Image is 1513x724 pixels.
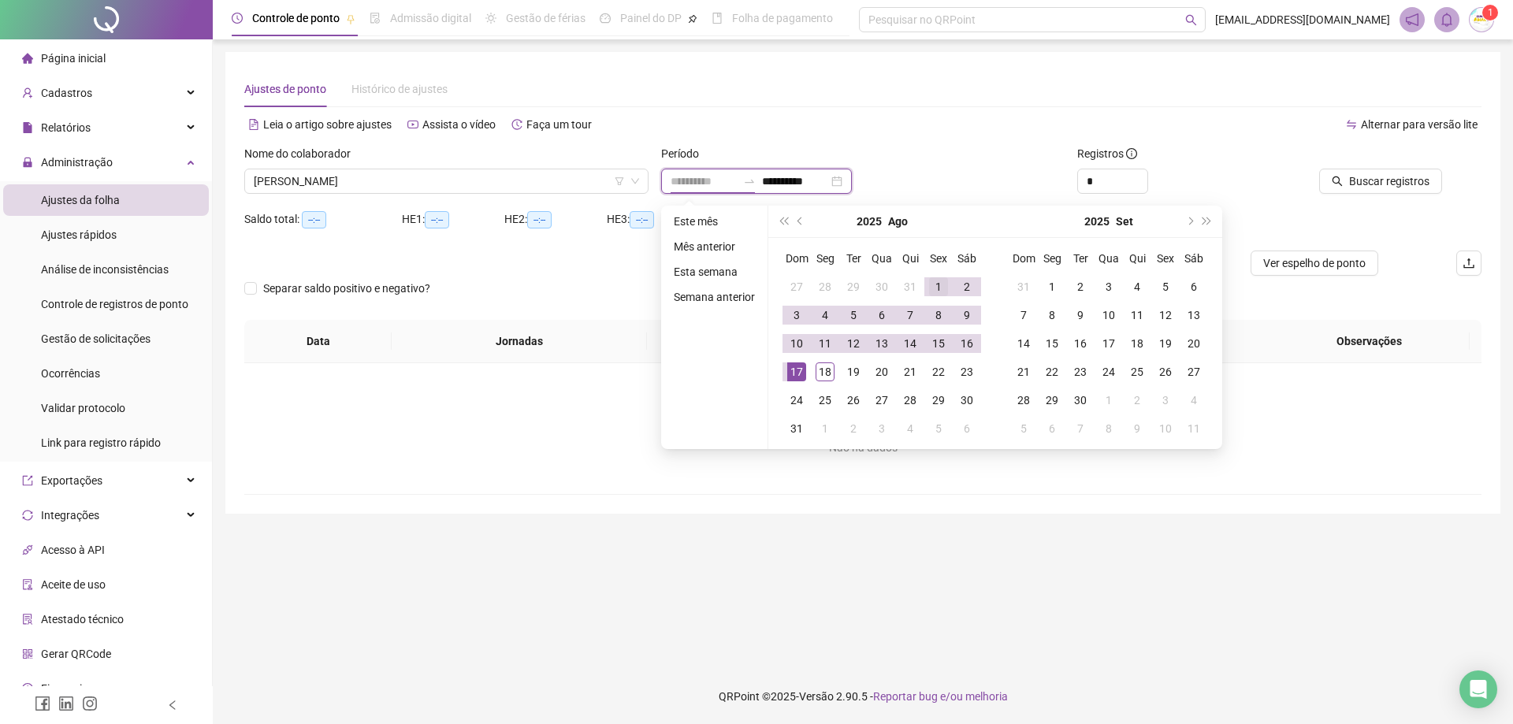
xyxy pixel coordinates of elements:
button: year panel [857,206,882,237]
td: 2025-09-02 [1066,273,1095,301]
th: Jornadas [392,320,647,363]
span: sun [485,13,496,24]
span: down [630,176,640,186]
th: Ter [1066,244,1095,273]
td: 2025-09-05 [924,414,953,443]
li: Esta semana [667,262,761,281]
label: Período [661,145,709,162]
span: Buscar registros [1349,173,1429,190]
div: 12 [1156,306,1175,325]
td: 2025-08-29 [924,386,953,414]
div: 4 [1184,391,1203,410]
div: 3 [872,419,891,438]
th: Observações [1269,320,1470,363]
span: --:-- [527,211,552,228]
span: audit [22,579,33,590]
td: 2025-09-25 [1123,358,1151,386]
td: 2025-10-02 [1123,386,1151,414]
div: 28 [901,391,920,410]
span: Separar saldo positivo e negativo? [257,280,437,297]
span: file-text [248,119,259,130]
span: Ver espelho de ponto [1263,254,1366,272]
td: 2025-07-29 [839,273,868,301]
span: Cadastros [41,87,92,99]
div: 30 [872,277,891,296]
div: 11 [1184,419,1203,438]
div: 10 [1099,306,1118,325]
td: 2025-07-31 [896,273,924,301]
div: Não há dados [263,439,1463,456]
span: 1 [1488,7,1493,18]
td: 2025-10-04 [1180,386,1208,414]
span: Admissão digital [390,12,471,24]
td: 2025-09-04 [1123,273,1151,301]
div: 6 [957,419,976,438]
div: 23 [1071,362,1090,381]
td: 2025-09-10 [1095,301,1123,329]
span: info-circle [1126,148,1137,159]
label: Nome do colaborador [244,145,361,162]
div: 15 [1043,334,1061,353]
td: 2025-08-26 [839,386,868,414]
td: 2025-09-05 [1151,273,1180,301]
th: Qui [896,244,924,273]
td: 2025-09-30 [1066,386,1095,414]
th: Sex [1151,244,1180,273]
div: 21 [1014,362,1033,381]
td: 2025-09-21 [1009,358,1038,386]
span: bell [1440,13,1454,27]
span: pushpin [346,14,355,24]
td: 2025-08-30 [953,386,981,414]
td: 2025-10-03 [1151,386,1180,414]
span: Leia o artigo sobre ajustes [263,118,392,131]
td: 2025-08-18 [811,358,839,386]
span: dollar [22,683,33,694]
td: 2025-09-01 [811,414,839,443]
span: upload [1463,257,1475,269]
span: to [743,175,756,187]
span: user-add [22,87,33,98]
td: 2025-08-21 [896,358,924,386]
th: Dom [1009,244,1038,273]
span: Controle de registros de ponto [41,298,188,310]
span: Histórico de ajustes [351,83,448,95]
div: 24 [1099,362,1118,381]
div: 4 [1128,277,1147,296]
span: Análise de inconsistências [41,263,169,276]
td: 2025-08-10 [783,329,811,358]
div: 7 [1014,306,1033,325]
span: search [1332,176,1343,187]
div: 3 [1099,277,1118,296]
div: 24 [787,391,806,410]
div: 31 [1014,277,1033,296]
td: 2025-08-15 [924,329,953,358]
span: Controle de ponto [252,12,340,24]
div: 17 [787,362,806,381]
td: 2025-08-03 [783,301,811,329]
span: solution [22,614,33,625]
th: Sáb [1180,244,1208,273]
div: 27 [1184,362,1203,381]
button: month panel [1116,206,1133,237]
li: Este mês [667,212,761,231]
td: 2025-09-20 [1180,329,1208,358]
span: instagram [82,696,98,711]
div: 23 [957,362,976,381]
button: Buscar registros [1319,169,1442,194]
span: Observações [1281,332,1457,350]
div: 22 [929,362,948,381]
span: clock-circle [232,13,243,24]
div: 7 [1071,419,1090,438]
td: 2025-09-13 [1180,301,1208,329]
th: Seg [1038,244,1066,273]
td: 2025-10-11 [1180,414,1208,443]
div: 1 [1043,277,1061,296]
span: Financeiro [41,682,92,695]
td: 2025-08-06 [868,301,896,329]
div: 6 [1184,277,1203,296]
span: Ajustes rápidos [41,228,117,241]
span: KAREN ADRIANA DA SILVA PAZ [254,169,639,193]
span: Faça um tour [526,118,592,131]
div: 27 [872,391,891,410]
div: 27 [787,277,806,296]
